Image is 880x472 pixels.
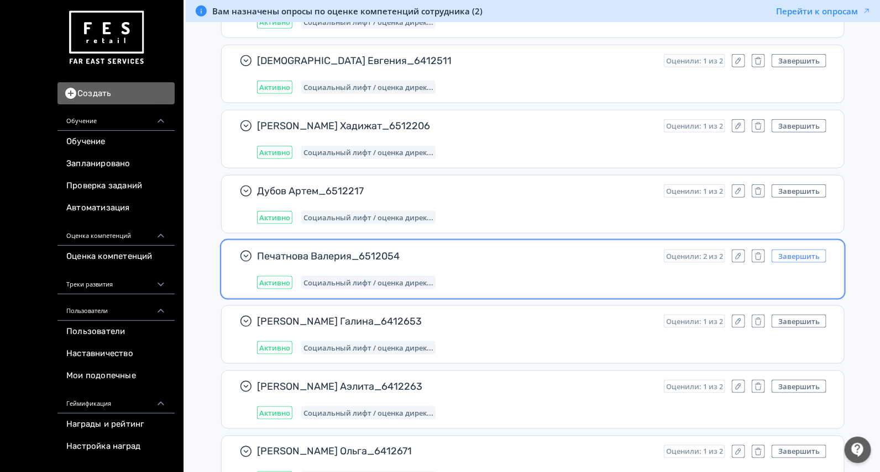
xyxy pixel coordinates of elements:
span: Социальный лифт / оценка директора магазина [303,213,433,222]
button: Завершить [772,54,826,67]
a: Награды и рейтинг [57,413,175,436]
button: Перейти к опросам [776,6,871,17]
span: Социальный лифт / оценка директора магазина [303,343,433,352]
span: Оценили: 1 из 2 [666,56,723,65]
span: Оценили: 1 из 2 [666,447,723,456]
button: Завершить [772,250,826,263]
div: Обучение [57,104,175,131]
a: Мои подопечные [57,365,175,387]
button: Завершить [772,184,826,198]
a: Настройка наград [57,436,175,458]
span: [PERSON_NAME] Галина_6412653 [257,315,655,328]
span: Оценили: 1 из 2 [666,382,723,391]
button: Завершить [772,119,826,132]
span: Активно [259,409,290,417]
a: Проверка заданий [57,175,175,197]
div: Пользователи [57,294,175,321]
button: Завершить [772,445,826,458]
div: Треки развития [57,268,175,294]
a: Запланировано [57,153,175,175]
button: Завершить [772,315,826,328]
span: Социальный лифт / оценка директора магазина [303,278,433,287]
img: https://files.teachbase.ru/system/account/57463/logo/medium-936fc5084dd2c598f50a98b9cbe0469a.png [66,7,146,69]
div: Оценка компетенций [57,219,175,246]
span: [PERSON_NAME] Аэлита_6412263 [257,380,655,393]
a: Наставничество [57,343,175,365]
span: Оценили: 1 из 2 [666,317,723,326]
button: Создать [57,82,175,104]
a: Обучение [57,131,175,153]
span: Оценили: 1 из 2 [666,121,723,130]
span: [PERSON_NAME] Ольга_6412671 [257,445,655,458]
button: Завершить [772,380,826,393]
a: Автоматизация [57,197,175,219]
span: Социальный лифт / оценка директора магазина [303,409,433,417]
span: Оценили: 2 из 2 [666,252,723,261]
span: Активно [259,343,290,352]
span: [DEMOGRAPHIC_DATA] Евгения_6412511 [257,54,655,67]
span: Активно [259,213,290,222]
span: Активно [259,83,290,92]
span: Социальный лифт / оценка директора магазина [303,18,433,26]
span: [PERSON_NAME] Хадижат_6512206 [257,119,655,132]
span: Вам назначены опросы по оценке компетенций сотрудника (2) [212,6,483,17]
div: Геймификация [57,387,175,413]
span: Дубов Артем_6512217 [257,184,655,198]
span: Активно [259,148,290,157]
span: Оценили: 1 из 2 [666,187,723,195]
span: Активно [259,18,290,26]
span: Активно [259,278,290,287]
span: Печатнова Валерия_6512054 [257,250,655,263]
span: Социальный лифт / оценка директора магазина [303,148,433,157]
a: Пользователи [57,321,175,343]
span: Социальный лифт / оценка директора магазина [303,83,433,92]
a: Оценка компетенций [57,246,175,268]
